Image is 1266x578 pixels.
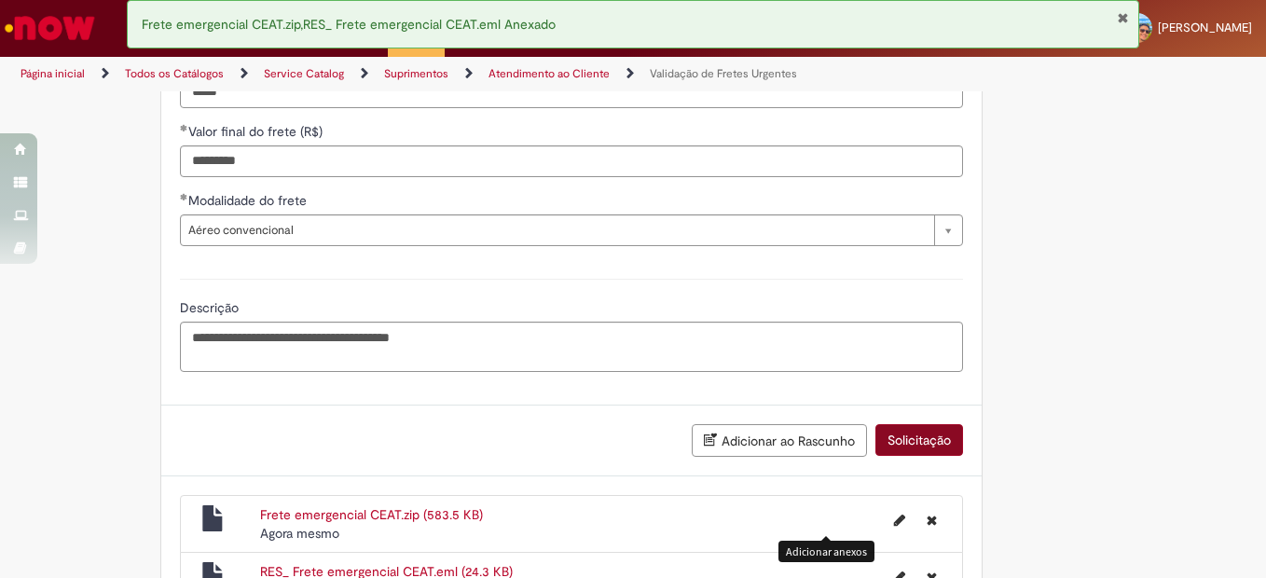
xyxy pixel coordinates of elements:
button: Solicitação [875,424,963,456]
button: Adicionar ao Rascunho [692,424,867,457]
button: Fechar Notificação [1117,10,1129,25]
span: Obrigatório Preenchido [180,193,188,200]
a: Todos os Catálogos [125,66,224,81]
span: Modalidade do frete [188,192,310,209]
span: Aéreo convencional [188,215,925,245]
textarea: Descrição [180,322,963,372]
span: [PERSON_NAME] [1158,20,1252,35]
a: Validação de Fretes Urgentes [650,66,797,81]
ul: Trilhas de página [14,57,830,91]
span: Valor final do frete (R$) [188,123,326,140]
button: Editar nome de arquivo Frete emergencial CEAT.zip [883,505,916,535]
time: 01/10/2025 12:02:25 [260,525,339,542]
span: Frete emergencial CEAT.zip,RES_ Frete emergencial CEAT.eml Anexado [142,16,556,33]
input: Cotação [180,76,963,108]
button: Excluir Frete emergencial CEAT.zip [915,505,948,535]
a: Frete emergencial CEAT.zip (583.5 KB) [260,506,483,523]
a: Service Catalog [264,66,344,81]
a: Atendimento ao Cliente [489,66,610,81]
span: Descrição [180,299,242,316]
input: Valor final do frete (R$) [180,145,963,177]
a: Página inicial [21,66,85,81]
div: Adicionar anexos [778,541,874,562]
span: Agora mesmo [260,525,339,542]
span: Obrigatório Preenchido [180,124,188,131]
img: ServiceNow [2,9,98,47]
a: Suprimentos [384,66,448,81]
